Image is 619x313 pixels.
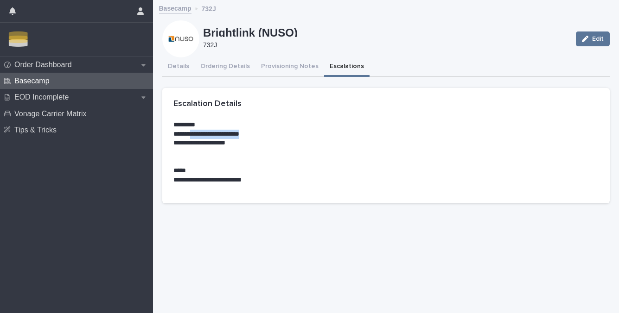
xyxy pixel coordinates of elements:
p: Tips & Tricks [11,125,64,134]
button: Escalations [324,57,370,77]
p: 732J [202,2,216,13]
p: Order Dashboard [11,60,79,69]
button: Ordering Details [195,57,255,77]
p: 732J [203,41,565,50]
a: Basecamp [159,2,191,13]
img: Zbn3osBRTqmJoOucoKu4 [7,30,29,49]
p: Brightlink (NUSO) [203,28,568,37]
h2: Escalation Details [173,99,242,109]
button: Edit [576,31,610,46]
button: Provisioning Notes [255,57,324,77]
p: Basecamp [11,76,57,85]
p: Vonage Carrier Matrix [11,109,94,118]
p: EOD Incomplete [11,93,76,101]
button: Details [162,57,195,77]
span: Edit [592,36,604,42]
